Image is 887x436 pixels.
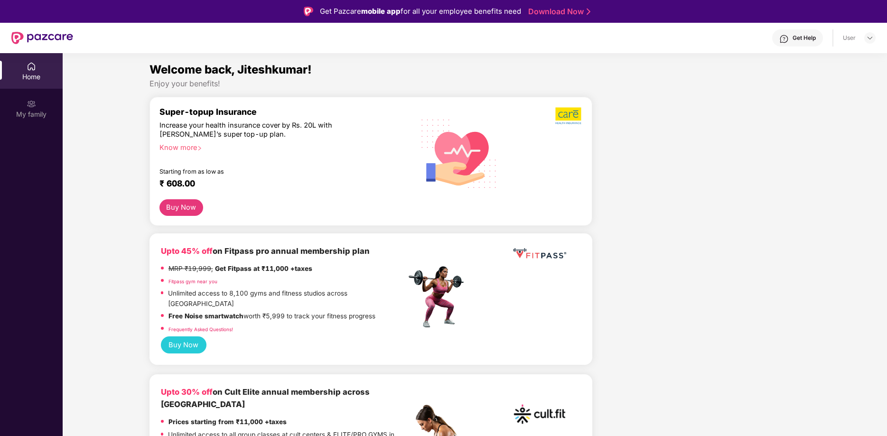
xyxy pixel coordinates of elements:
img: svg+xml;base64,PHN2ZyBpZD0iRHJvcGRvd24tMzJ4MzIiIHhtbG5zPSJodHRwOi8vd3d3LnczLm9yZy8yMDAwL3N2ZyIgd2... [866,34,874,42]
img: fpp.png [406,264,472,330]
a: Download Now [528,7,588,17]
b: Upto 30% off [161,387,213,397]
button: Buy Now [159,199,203,215]
b: on Cult Elite annual membership across [GEOGRAPHIC_DATA] [161,387,370,409]
img: b5dec4f62d2307b9de63beb79f102df3.png [555,107,582,125]
div: Super-topup Insurance [159,107,406,117]
div: Get Help [793,34,816,42]
strong: Prices starting from ₹11,000 +taxes [168,418,287,426]
p: Unlimited access to 8,100 gyms and fitness studios across [GEOGRAPHIC_DATA] [168,288,406,309]
div: ₹ 608.00 [159,178,397,190]
del: MRP ₹19,999, [168,265,213,272]
img: svg+xml;base64,PHN2ZyBpZD0iSGVscC0zMngzMiIgeG1sbnM9Imh0dHA6Ly93d3cudzMub3JnLzIwMDAvc3ZnIiB3aWR0aD... [779,34,789,44]
div: Get Pazcare for all your employee benefits need [320,6,521,17]
img: svg+xml;base64,PHN2ZyB4bWxucz0iaHR0cDovL3d3dy53My5vcmcvMjAwMC9zdmciIHhtbG5zOnhsaW5rPSJodHRwOi8vd3... [414,107,504,199]
div: Starting from as low as [159,168,366,175]
button: Buy Now [161,336,206,353]
img: Stroke [587,7,590,17]
a: Frequently Asked Questions! [168,326,233,332]
b: Upto 45% off [161,246,213,256]
strong: Free Noise smartwatch [168,312,243,320]
div: Enjoy your benefits! [149,79,801,89]
b: on Fitpass pro annual membership plan [161,246,370,256]
div: Increase your health insurance cover by Rs. 20L with [PERSON_NAME]’s super top-up plan. [159,121,365,139]
strong: mobile app [361,7,401,16]
p: worth ₹5,999 to track your fitness progress [168,311,375,321]
span: right [197,146,202,151]
img: Logo [304,7,313,16]
img: New Pazcare Logo [11,32,73,44]
strong: Get Fitpass at ₹11,000 +taxes [215,265,312,272]
span: Welcome back, Jiteshkumar! [149,63,312,76]
div: User [843,34,856,42]
img: svg+xml;base64,PHN2ZyB3aWR0aD0iMjAiIGhlaWdodD0iMjAiIHZpZXdCb3g9IjAgMCAyMCAyMCIgZmlsbD0ibm9uZSIgeG... [27,99,36,109]
img: fppp.png [511,245,568,262]
img: svg+xml;base64,PHN2ZyBpZD0iSG9tZSIgeG1sbnM9Imh0dHA6Ly93d3cudzMub3JnLzIwMDAvc3ZnIiB3aWR0aD0iMjAiIG... [27,62,36,71]
div: Know more [159,143,401,150]
a: Fitpass gym near you [168,278,217,284]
